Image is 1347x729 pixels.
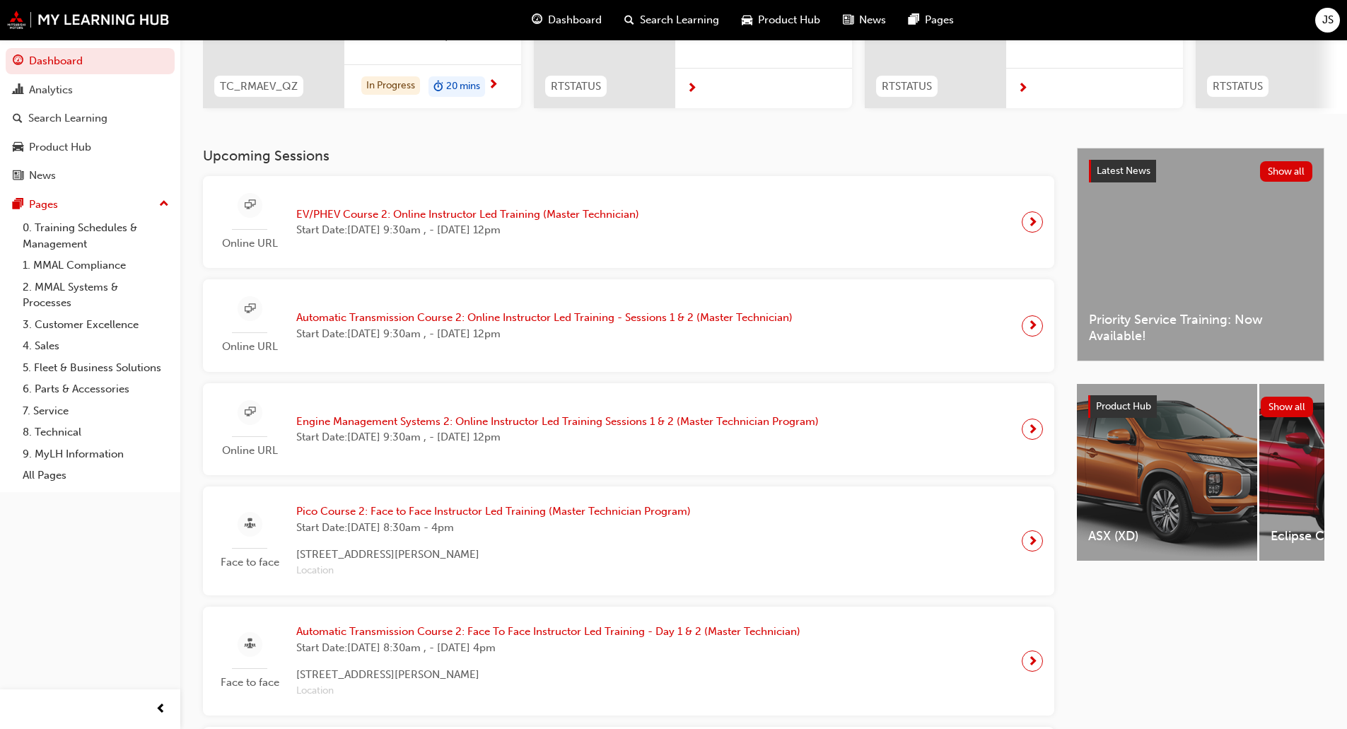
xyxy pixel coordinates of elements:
[1088,395,1313,418] a: Product HubShow all
[1027,419,1038,439] span: next-icon
[640,12,719,28] span: Search Learning
[6,134,175,161] a: Product Hub
[1077,148,1324,361] a: Latest NewsShow allPriority Service Training: Now Available!
[245,301,255,318] span: sessionType_ONLINE_URL-icon
[214,235,285,252] span: Online URL
[6,77,175,103] a: Analytics
[296,667,800,683] span: [STREET_ADDRESS][PERSON_NAME]
[859,12,886,28] span: News
[296,640,800,656] span: Start Date: [DATE] 8:30am , - [DATE] 4pm
[214,554,285,571] span: Face to face
[17,378,175,400] a: 6. Parts & Accessories
[245,197,255,214] span: sessionType_ONLINE_URL-icon
[1027,316,1038,336] span: next-icon
[1017,83,1028,95] span: next-icon
[28,110,107,127] div: Search Learning
[13,84,23,97] span: chart-icon
[1261,397,1314,417] button: Show all
[17,465,175,486] a: All Pages
[742,11,752,29] span: car-icon
[214,675,285,691] span: Face to face
[551,78,601,95] span: RTSTATUS
[446,78,480,95] span: 20 mins
[1088,528,1246,544] span: ASX (XD)
[214,443,285,459] span: Online URL
[156,701,166,718] span: prev-icon
[925,12,954,28] span: Pages
[296,683,800,699] span: Location
[624,11,634,29] span: search-icon
[13,55,23,68] span: guage-icon
[296,563,691,579] span: Location
[296,624,800,640] span: Automatic Transmission Course 2: Face To Face Instructor Led Training - Day 1 & 2 (Master Technic...
[245,404,255,421] span: sessionType_ONLINE_URL-icon
[730,6,832,35] a: car-iconProduct Hub
[296,414,819,430] span: Engine Management Systems 2: Online Instructor Led Training Sessions 1 & 2 (Master Technician Pro...
[1322,12,1334,28] span: JS
[843,11,853,29] span: news-icon
[909,11,919,29] span: pages-icon
[1089,160,1312,182] a: Latest NewsShow all
[29,197,58,213] div: Pages
[6,48,175,74] a: Dashboard
[214,498,1043,584] a: Face to facePico Course 2: Face to Face Instructor Led Training (Master Technician Program)Start ...
[6,45,175,192] button: DashboardAnalyticsSearch LearningProduct HubNews
[296,429,819,445] span: Start Date: [DATE] 9:30am , - [DATE] 12pm
[6,192,175,218] button: Pages
[433,78,443,96] span: duration-icon
[214,395,1043,465] a: Online URLEngine Management Systems 2: Online Instructor Led Training Sessions 1 & 2 (Master Tech...
[17,443,175,465] a: 9. MyLH Information
[1027,531,1038,551] span: next-icon
[203,148,1054,164] h3: Upcoming Sessions
[296,222,639,238] span: Start Date: [DATE] 9:30am , - [DATE] 12pm
[361,76,420,95] div: In Progress
[897,6,965,35] a: pages-iconPages
[296,326,793,342] span: Start Date: [DATE] 9:30am , - [DATE] 12pm
[758,12,820,28] span: Product Hub
[17,421,175,443] a: 8. Technical
[1315,8,1340,33] button: JS
[488,79,498,92] span: next-icon
[548,12,602,28] span: Dashboard
[1260,161,1313,182] button: Show all
[296,503,691,520] span: Pico Course 2: Face to Face Instructor Led Training (Master Technician Program)
[17,217,175,255] a: 0. Training Schedules & Management
[1077,384,1257,561] a: ASX (XD)
[29,82,73,98] div: Analytics
[613,6,730,35] a: search-iconSearch Learning
[882,78,932,95] span: RTSTATUS
[220,78,298,95] span: TC_RMAEV_QZ
[1213,78,1263,95] span: RTSTATUS
[17,255,175,276] a: 1. MMAL Compliance
[296,520,691,536] span: Start Date: [DATE] 8:30am - 4pm
[214,618,1043,704] a: Face to faceAutomatic Transmission Course 2: Face To Face Instructor Led Training - Day 1 & 2 (Ma...
[832,6,897,35] a: news-iconNews
[214,187,1043,257] a: Online URLEV/PHEV Course 2: Online Instructor Led Training (Master Technician)Start Date:[DATE] 9...
[13,112,23,125] span: search-icon
[687,83,697,95] span: next-icon
[214,291,1043,361] a: Online URLAutomatic Transmission Course 2: Online Instructor Led Training - Sessions 1 & 2 (Maste...
[13,199,23,211] span: pages-icon
[1027,651,1038,671] span: next-icon
[13,141,23,154] span: car-icon
[6,163,175,189] a: News
[1096,400,1151,412] span: Product Hub
[17,357,175,379] a: 5. Fleet & Business Solutions
[296,206,639,223] span: EV/PHEV Course 2: Online Instructor Led Training (Master Technician)
[7,11,170,29] img: mmal
[17,314,175,336] a: 3. Customer Excellence
[296,547,691,563] span: [STREET_ADDRESS][PERSON_NAME]
[1097,165,1150,177] span: Latest News
[29,139,91,156] div: Product Hub
[13,170,23,182] span: news-icon
[1089,312,1312,344] span: Priority Service Training: Now Available!
[245,636,255,653] span: sessionType_FACE_TO_FACE-icon
[532,11,542,29] span: guage-icon
[214,339,285,355] span: Online URL
[17,276,175,314] a: 2. MMAL Systems & Processes
[6,105,175,132] a: Search Learning
[245,515,255,533] span: sessionType_FACE_TO_FACE-icon
[296,310,793,326] span: Automatic Transmission Course 2: Online Instructor Led Training - Sessions 1 & 2 (Master Technician)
